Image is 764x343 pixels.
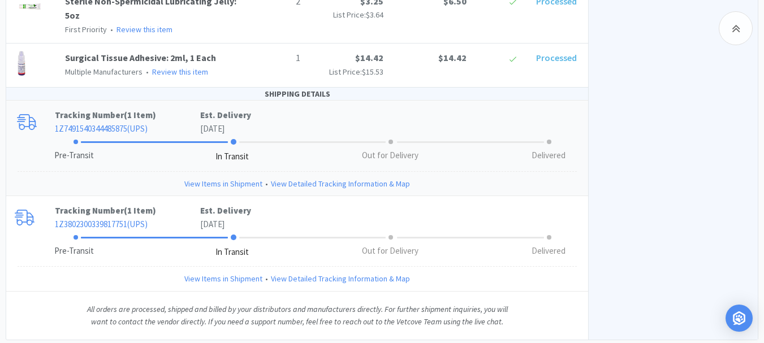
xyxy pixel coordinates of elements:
[65,24,107,34] span: First Priority
[271,177,410,190] a: View Detailed Tracking Information & Map
[362,67,383,77] span: $15.53
[366,10,383,20] span: $3.64
[6,88,588,101] div: SHIPPING DETAILS
[87,304,508,327] i: All orders are processed, shipped and billed by your distributors and manufacturers directly. For...
[109,24,115,34] span: •
[532,149,566,162] div: Delivered
[127,205,153,216] span: 1 Item
[215,150,249,163] div: In Transit
[362,245,418,258] div: Out for Delivery
[200,108,251,122] p: Est. Delivery
[65,67,143,77] span: Multiple Manufacturers
[532,245,566,258] div: Delivered
[254,51,301,66] p: 1
[309,66,383,78] p: List Price:
[54,149,94,162] div: Pre-Transit
[55,219,148,229] a: 1Z3802300339817751(UPS)
[262,272,271,285] span: •
[127,110,153,120] span: 1 Item
[18,51,25,76] img: 570bdf245cac494f9af313ef7d2bc456_31041.png
[271,272,410,285] a: View Detailed Tracking Information & Map
[726,305,753,332] div: Open Intercom Messenger
[65,52,216,63] a: Surgical Tissue Adhesive: 2ml, 1 Each
[215,246,249,259] div: In Transit
[184,177,262,190] a: View Items in Shipment
[152,67,208,77] a: Review this item
[200,204,251,218] p: Est. Delivery
[116,24,172,34] a: Review this item
[54,245,94,258] div: Pre-Transit
[55,108,200,122] p: Tracking Number ( )
[536,52,577,63] span: Processed
[55,123,148,134] a: 1Z7491540344485875(UPS)
[200,218,251,231] p: [DATE]
[144,67,150,77] span: •
[362,149,418,162] div: Out for Delivery
[438,52,467,63] span: $14.42
[355,52,383,63] span: $14.42
[309,8,383,21] p: List Price:
[184,272,262,285] a: View Items in Shipment
[55,204,200,218] p: Tracking Number ( )
[262,177,271,190] span: •
[200,122,251,136] p: [DATE]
